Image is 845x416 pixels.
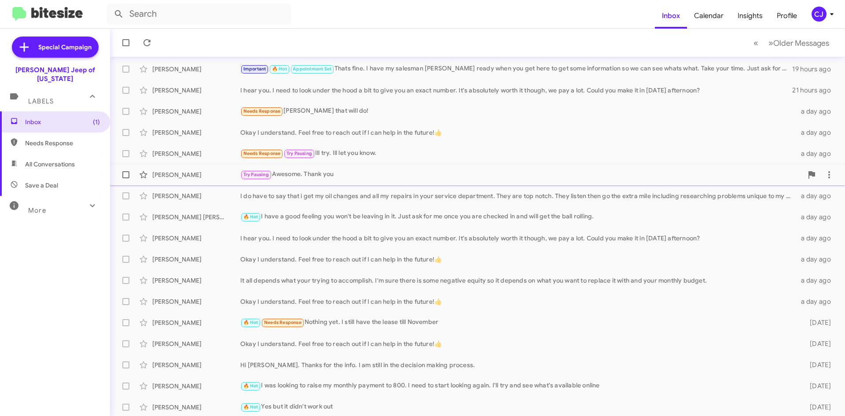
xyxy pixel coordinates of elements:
[796,382,838,390] div: [DATE]
[152,382,240,390] div: [PERSON_NAME]
[107,4,291,25] input: Search
[812,7,827,22] div: CJ
[243,151,281,156] span: Needs Response
[796,318,838,327] div: [DATE]
[240,339,796,348] div: Okay I understand. Feel free to reach out if I can help in the future!👍
[28,206,46,214] span: More
[152,276,240,285] div: [PERSON_NAME]
[28,97,54,105] span: Labels
[240,276,796,285] div: It all depends what your trying to accomplish. I'm sure there is some negative equity so it depen...
[796,149,838,158] div: a day ago
[152,403,240,412] div: [PERSON_NAME]
[152,128,240,137] div: [PERSON_NAME]
[687,3,731,29] a: Calendar
[792,65,838,74] div: 19 hours ago
[264,320,301,325] span: Needs Response
[240,212,796,222] div: I have a good feeling you won't be leaving in it. Just ask for me once you are checked in and wil...
[768,37,773,48] span: »
[240,128,796,137] div: Okay I understand. Feel free to reach out if I can help in the future!👍
[93,118,100,126] span: (1)
[763,34,834,52] button: Next
[25,160,75,169] span: All Conversations
[243,320,258,325] span: 🔥 Hot
[12,37,99,58] a: Special Campaign
[796,128,838,137] div: a day ago
[152,191,240,200] div: [PERSON_NAME]
[796,107,838,116] div: a day ago
[240,169,803,180] div: Awesome. Thank you
[753,37,758,48] span: «
[243,404,258,410] span: 🔥 Hot
[243,383,258,389] span: 🔥 Hot
[152,234,240,243] div: [PERSON_NAME]
[25,139,100,147] span: Needs Response
[38,43,92,52] span: Special Campaign
[152,65,240,74] div: [PERSON_NAME]
[796,339,838,348] div: [DATE]
[240,191,796,200] div: I do have to say that i get my oil changes and all my repairs in your service department. They ar...
[152,255,240,264] div: [PERSON_NAME]
[796,213,838,221] div: a day ago
[796,234,838,243] div: a day ago
[152,86,240,95] div: [PERSON_NAME]
[796,255,838,264] div: a day ago
[243,108,281,114] span: Needs Response
[293,66,331,72] span: Appointment Set
[240,402,796,412] div: Yes but it didn't work out
[770,3,804,29] a: Profile
[243,66,266,72] span: Important
[240,255,796,264] div: Okay I understand. Feel free to reach out if I can help in the future!👍
[240,297,796,306] div: Okay I understand. Feel free to reach out if I can help in the future!👍
[152,361,240,369] div: [PERSON_NAME]
[243,214,258,220] span: 🔥 Hot
[796,403,838,412] div: [DATE]
[152,318,240,327] div: [PERSON_NAME]
[773,38,829,48] span: Older Messages
[240,148,796,158] div: Ill try. Ill let you know.
[796,297,838,306] div: a day ago
[152,149,240,158] div: [PERSON_NAME]
[25,118,100,126] span: Inbox
[240,317,796,328] div: Nothing yet. I still have the lease till November
[731,3,770,29] a: Insights
[272,66,287,72] span: 🔥 Hot
[152,170,240,179] div: [PERSON_NAME]
[240,64,792,74] div: Thats fine. I have my salesman [PERSON_NAME] ready when you get here to get some information so w...
[152,107,240,116] div: [PERSON_NAME]
[152,297,240,306] div: [PERSON_NAME]
[243,172,269,177] span: Try Pausing
[240,106,796,116] div: [PERSON_NAME] that will do!
[655,3,687,29] a: Inbox
[240,86,792,95] div: I hear you. I need to look under the hood a bit to give you an exact number. It's absolutely wort...
[25,181,58,190] span: Save a Deal
[240,234,796,243] div: I hear you. I need to look under the hood a bit to give you an exact number. It's absolutely wort...
[796,276,838,285] div: a day ago
[796,361,838,369] div: [DATE]
[287,151,312,156] span: Try Pausing
[240,381,796,391] div: I was looking to raise my monthly payment to 800. I need to start looking again. I'll try and see...
[152,213,240,221] div: [PERSON_NAME] [PERSON_NAME]
[240,361,796,369] div: Hi [PERSON_NAME]. Thanks for the info. I am still in the decision making process.
[748,34,764,52] button: Previous
[152,339,240,348] div: [PERSON_NAME]
[804,7,835,22] button: CJ
[792,86,838,95] div: 21 hours ago
[749,34,834,52] nav: Page navigation example
[796,191,838,200] div: a day ago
